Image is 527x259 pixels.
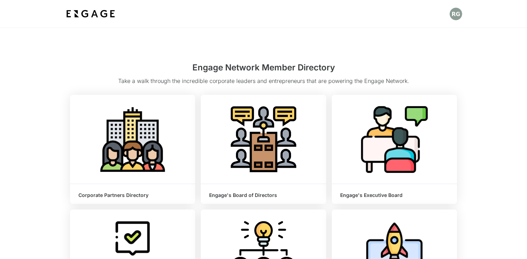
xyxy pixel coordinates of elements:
h2: Engage Network Member Directory [70,61,457,77]
h6: Engage's Board of Directors [209,192,318,198]
button: Open profile menu [450,8,462,20]
h6: Corporate Partners Directory [78,192,187,198]
img: bdf1fb74-1727-4ba0-a5bd-bc74ae9fc70b.jpeg [65,8,116,20]
img: Profile picture of Rebecca Greenhalgh [450,8,462,20]
p: Take a walk through the incredible corporate leaders and entrepreneurs that are powering the Enga... [70,77,457,89]
h6: Engage's Executive Board [340,192,449,198]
